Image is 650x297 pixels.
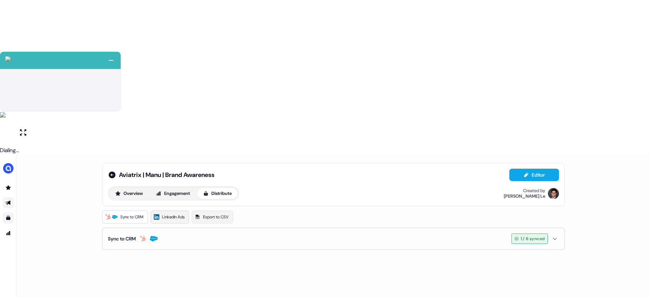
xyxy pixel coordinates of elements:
[102,210,148,224] a: Sync to CRM
[523,188,545,194] div: Created by
[5,56,11,62] img: callcloud-icon-white-35.svg
[3,228,14,239] a: Go to attribution
[108,235,136,242] div: Sync to CRM
[3,182,14,193] a: Go to prospects
[162,214,184,220] span: LinkedIn Ads
[509,169,559,181] button: Editor
[3,197,14,208] a: Go to outbound experience
[108,228,559,249] button: Sync to CRM1 / 6 synced
[203,214,229,220] span: Export to CSV
[504,194,545,199] div: [PERSON_NAME] Le
[150,188,196,199] button: Engagement
[548,188,559,199] img: Hugh
[197,188,238,199] button: Distribute
[521,235,545,242] span: 1 / 6 synced
[119,171,214,179] span: Aviatrix | Manu | Brand Awareness
[109,188,149,199] button: Overview
[192,210,233,224] a: Export to CSV
[509,172,559,179] a: Editor
[3,212,14,224] a: Go to templates
[120,214,143,220] span: Sync to CRM
[151,210,189,224] a: LinkedIn Ads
